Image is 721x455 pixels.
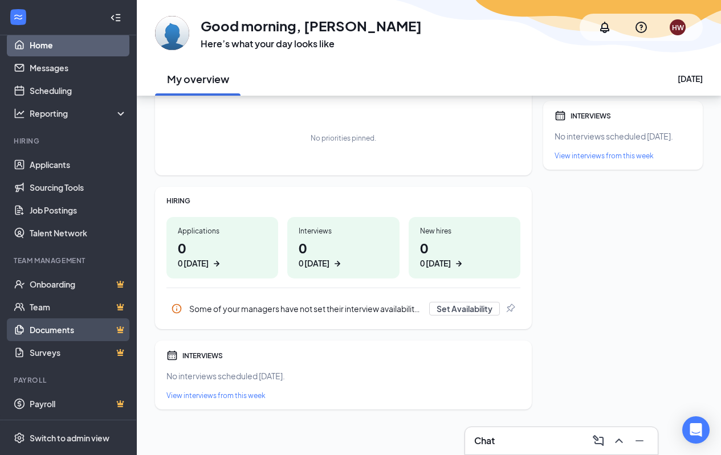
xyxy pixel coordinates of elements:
a: Applications00 [DATE]ArrowRight [166,217,278,278]
div: [DATE] [678,73,703,84]
a: Job Postings [30,199,127,222]
svg: Minimize [633,434,646,448]
div: No interviews scheduled [DATE]. [166,370,520,382]
div: Open Intercom Messenger [682,416,710,444]
div: No priorities pinned. [311,133,376,143]
div: HW [672,23,684,32]
a: Talent Network [30,222,127,244]
svg: Pin [504,303,516,314]
div: INTERVIEWS [571,111,691,121]
h1: 0 [299,238,388,269]
h2: My overview [167,72,229,86]
a: Sourcing Tools [30,176,127,199]
svg: ComposeMessage [592,434,605,448]
a: OnboardingCrown [30,273,127,296]
img: Hope White [155,16,189,50]
a: SurveysCrown [30,341,127,364]
a: DocumentsCrown [30,318,127,341]
div: Switch to admin view [30,432,109,444]
svg: Calendar [166,350,178,361]
svg: ArrowRight [332,258,343,269]
svg: QuestionInfo [634,21,648,34]
h1: 0 [420,238,509,269]
a: Interviews00 [DATE]ArrowRight [287,217,399,278]
a: PayrollCrown [30,392,127,415]
h1: 0 [178,238,267,269]
div: Some of your managers have not set their interview availability yet [166,297,520,320]
a: TeamCrown [30,296,127,318]
svg: ArrowRight [453,258,465,269]
svg: Info [171,303,182,314]
h3: Chat [474,434,495,447]
a: Applicants [30,153,127,176]
div: INTERVIEWS [182,351,520,360]
div: HIRING [166,196,520,206]
div: Team Management [14,256,125,265]
a: Messages [30,56,127,79]
svg: Collapse [110,12,121,23]
button: ChevronUp [610,432,628,450]
button: ComposeMessage [589,432,608,450]
div: New hires [420,226,509,236]
svg: ArrowRight [211,258,222,269]
div: Interviews [299,226,388,236]
a: Scheduling [30,79,127,102]
a: InfoSome of your managers have not set their interview availability yetSet AvailabilityPin [166,297,520,320]
svg: Analysis [14,108,25,119]
a: New hires00 [DATE]ArrowRight [409,217,520,278]
div: 0 [DATE] [178,257,209,269]
svg: Notifications [598,21,612,34]
div: Hiring [14,136,125,146]
div: 0 [DATE] [299,257,329,269]
svg: Calendar [555,110,566,121]
a: View interviews from this week [166,391,520,400]
h3: Here’s what your day looks like [201,38,422,50]
button: Minimize [630,432,649,450]
div: No interviews scheduled [DATE]. [555,130,691,142]
a: View interviews from this week [555,151,691,161]
svg: WorkstreamLogo [13,11,24,23]
button: Set Availability [429,302,500,315]
a: Home [30,34,127,56]
h1: Good morning, [PERSON_NAME] [201,16,422,35]
svg: ChevronUp [612,434,626,448]
div: Some of your managers have not set their interview availability yet [189,303,422,314]
div: Applications [178,226,267,236]
svg: Settings [14,432,25,444]
div: Payroll [14,375,125,385]
div: 0 [DATE] [420,257,451,269]
div: Reporting [30,108,128,119]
